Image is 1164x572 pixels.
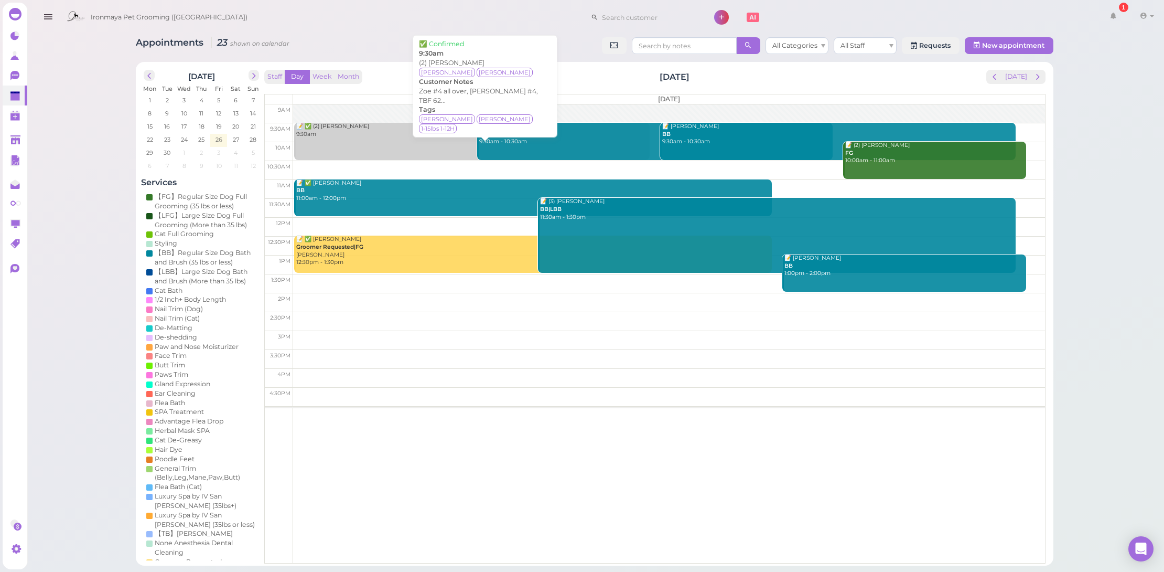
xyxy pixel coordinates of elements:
[275,144,290,151] span: 10am
[1029,70,1046,84] button: next
[155,267,256,286] div: 【LBB】Large Size Dog Bath and Brush (More than 35 lbs)
[155,304,203,314] div: Nail Trim (Dog)
[772,41,817,49] span: All Categories
[247,85,258,92] span: Sun
[155,314,200,323] div: Nail Trim (Cat)
[196,85,207,92] span: Thu
[285,70,310,84] button: Day
[232,135,240,144] span: 27
[147,109,153,118] span: 8
[214,135,223,144] span: 26
[161,85,172,92] span: Tue
[155,239,177,248] div: Styling
[419,114,475,124] span: [PERSON_NAME]
[250,161,257,171] span: 12
[986,70,1003,84] button: prev
[269,390,290,397] span: 4:30pm
[419,49,444,57] b: 9:30am
[215,109,222,118] span: 12
[231,122,240,131] span: 20
[1119,3,1128,12] div: 1
[155,333,197,342] div: De-shedding
[296,243,363,250] b: Groomer Requested|FG
[180,135,189,144] span: 24
[155,538,256,557] div: None Anesthesia Dental Cleaning
[231,85,241,92] span: Sat
[267,163,290,170] span: 10:30am
[271,277,290,283] span: 1:30pm
[268,201,290,208] span: 11:30am
[155,229,214,239] div: Cat Full Grooming
[477,114,533,124] span: [PERSON_NAME]
[155,286,182,295] div: Cat Bath
[540,206,562,213] b: BB|LBB
[164,109,170,118] span: 9
[598,9,700,26] input: Search customer
[155,379,210,389] div: Gland Expression
[144,70,155,81] button: prev
[155,464,256,483] div: General Trim (Belly,Leg,Mane,Paw,Butt)
[251,96,256,105] span: 7
[214,85,222,92] span: Fri
[182,148,186,157] span: 1
[155,370,188,379] div: Paws Trim
[309,70,335,84] button: Week
[163,148,171,157] span: 30
[155,295,226,304] div: 1/2 Inch+ Body Length
[155,492,256,511] div: Luxury Spa by IV San [PERSON_NAME] (35lbs+)
[155,417,223,426] div: Advantage Flea Drop
[982,41,1044,49] span: New appointment
[276,182,290,189] span: 11am
[199,148,204,157] span: 2
[198,109,204,118] span: 11
[270,125,290,132] span: 9:30am
[147,96,152,105] span: 1
[197,135,206,144] span: 25
[211,37,289,48] i: 23
[155,511,256,529] div: Luxury Spa by IV San [PERSON_NAME] (35lbs or less)
[662,131,671,137] b: BB
[230,40,289,47] small: shown on calendar
[277,371,290,378] span: 4pm
[295,236,771,267] div: 📝 ✅ [PERSON_NAME] [PERSON_NAME] 12:30pm - 1:30pm
[155,389,196,398] div: Ear Cleaning
[216,96,221,105] span: 5
[233,96,239,105] span: 6
[278,258,290,264] span: 1pm
[163,135,171,144] span: 23
[188,70,215,81] h2: [DATE]
[662,123,1016,146] div: 📝 [PERSON_NAME] 9:30am - 10:30am
[540,198,1016,221] div: 📝 (3) [PERSON_NAME] 11:30am - 1:30pm
[902,37,960,54] a: Requests
[155,351,187,361] div: Face Trim
[419,87,551,105] div: Zoe #4 all over, [PERSON_NAME] #4, TBF 62...
[155,342,239,352] div: Paw and Nose Moisturizer
[840,41,865,49] span: All Staff
[198,161,204,171] span: 9
[216,148,221,157] span: 3
[155,557,222,567] div: Groomer Requested
[155,211,256,230] div: 【LFG】Large Size Dog Full Grooming (More than 35 lbs)
[249,109,257,118] span: 14
[658,95,680,103] span: [DATE]
[845,150,853,156] b: FG
[155,529,233,538] div: 【TB】[PERSON_NAME]
[143,85,156,92] span: Mon
[249,135,257,144] span: 28
[267,239,290,246] span: 12:30pm
[477,68,533,77] span: [PERSON_NAME]
[155,436,202,445] div: Cat De-Greasy
[419,124,457,133] span: 1-15lbs 1-12H
[295,179,771,203] div: 📝 ✅ [PERSON_NAME] 11:00am - 12:00pm
[270,352,290,359] span: 3:30pm
[335,70,362,84] button: Month
[181,96,187,105] span: 3
[155,407,204,417] div: SPA Treatment
[1128,536,1154,562] div: Open Intercom Messenger
[214,122,222,131] span: 19
[197,122,205,131] span: 18
[295,123,649,138] div: 📝 ✅ (2) [PERSON_NAME] 9:30am
[164,96,169,105] span: 2
[250,122,257,131] span: 21
[155,454,195,464] div: Poodle Feet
